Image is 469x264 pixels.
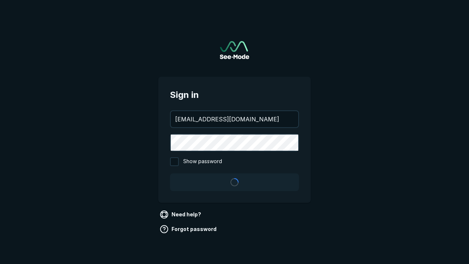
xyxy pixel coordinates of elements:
a: Go to sign in [220,41,249,59]
a: Forgot password [158,223,219,235]
a: Need help? [158,209,204,220]
input: your@email.com [171,111,298,127]
span: Sign in [170,88,299,102]
img: See-Mode Logo [220,41,249,59]
span: Show password [183,157,222,166]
